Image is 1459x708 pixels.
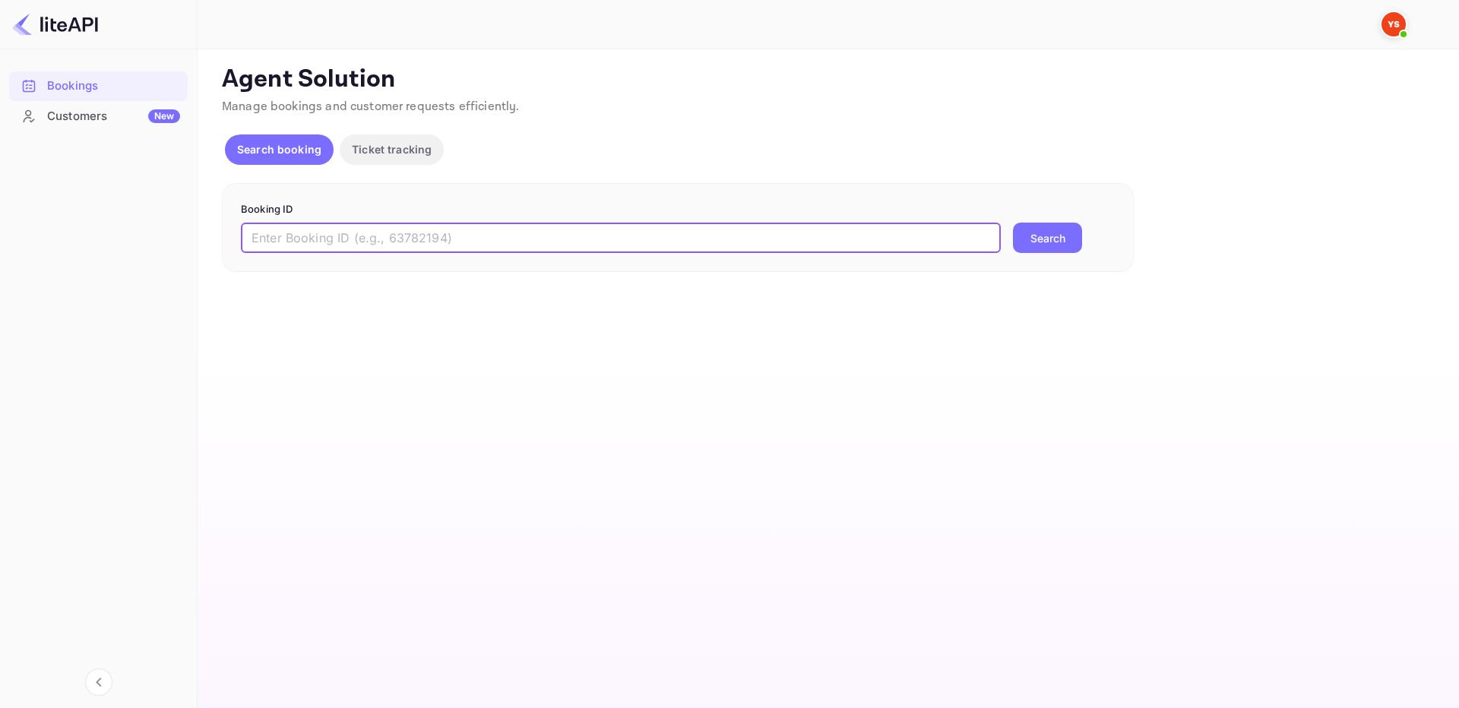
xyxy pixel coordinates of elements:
p: Search booking [237,141,321,157]
a: CustomersNew [9,102,188,130]
input: Enter Booking ID (e.g., 63782194) [241,223,1001,253]
p: Ticket tracking [352,141,432,157]
div: CustomersNew [9,102,188,131]
div: New [148,109,180,123]
div: Customers [47,108,180,125]
span: Manage bookings and customer requests efficiently. [222,99,520,115]
div: Bookings [9,71,188,101]
a: Bookings [9,71,188,100]
div: Bookings [47,77,180,95]
button: Search [1013,223,1082,253]
img: Yandex Support [1381,12,1406,36]
p: Agent Solution [222,65,1432,95]
p: Booking ID [241,202,1115,217]
img: LiteAPI logo [12,12,98,36]
button: Collapse navigation [85,668,112,696]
